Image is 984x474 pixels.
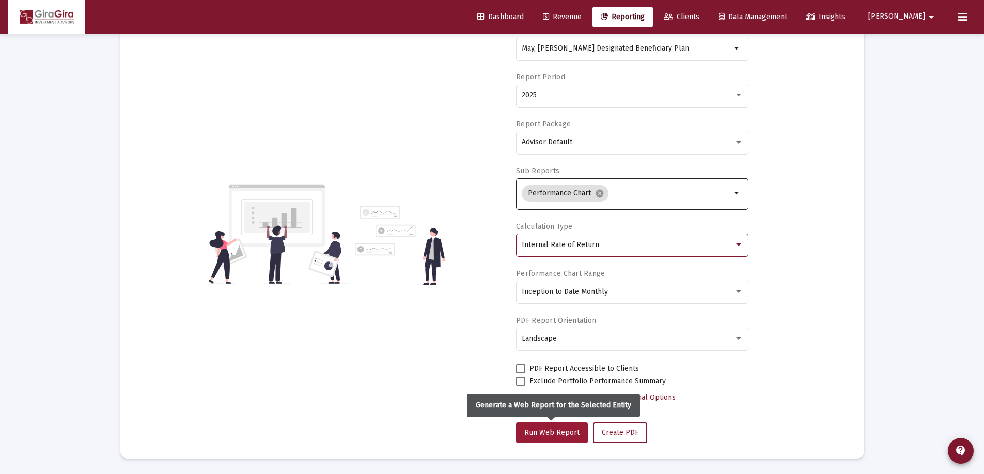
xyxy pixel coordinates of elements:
[731,187,743,200] mat-icon: arrow_drop_down
[798,7,853,27] a: Insights
[868,12,925,21] span: [PERSON_NAME]
[469,7,532,27] a: Dashboard
[522,91,537,100] span: 2025
[664,12,699,21] span: Clients
[655,7,708,27] a: Clients
[522,287,608,296] span: Inception to Date Monthly
[516,120,571,128] label: Report Package
[602,428,638,437] span: Create PDF
[522,138,572,146] span: Advisor Default
[615,393,676,402] span: Additional Options
[516,269,605,278] label: Performance Chart Range
[516,422,588,443] button: Run Web Report
[524,428,580,437] span: Run Web Report
[925,7,938,27] mat-icon: arrow_drop_down
[207,183,349,285] img: reporting
[522,183,731,204] mat-chip-list: Selection
[477,12,524,21] span: Dashboard
[522,44,731,53] input: Search or select an account or household
[516,73,565,81] label: Report Period
[522,240,599,249] span: Internal Rate of Return
[595,189,604,198] mat-icon: cancel
[529,363,639,375] span: PDF Report Accessible to Clients
[522,185,608,202] mat-chip: Performance Chart
[731,42,743,55] mat-icon: arrow_drop_down
[535,7,590,27] a: Revenue
[543,12,582,21] span: Revenue
[592,7,653,27] a: Reporting
[522,334,557,343] span: Landscape
[593,422,647,443] button: Create PDF
[516,316,596,325] label: PDF Report Orientation
[806,12,845,21] span: Insights
[516,167,559,175] label: Sub Reports
[355,206,445,285] img: reporting-alt
[719,12,787,21] span: Data Management
[516,222,572,231] label: Calculation Type
[955,445,967,457] mat-icon: contact_support
[16,7,77,27] img: Dashboard
[524,393,596,402] span: Select Custom Period
[529,375,666,387] span: Exclude Portfolio Performance Summary
[856,6,950,27] button: [PERSON_NAME]
[710,7,795,27] a: Data Management
[601,12,645,21] span: Reporting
